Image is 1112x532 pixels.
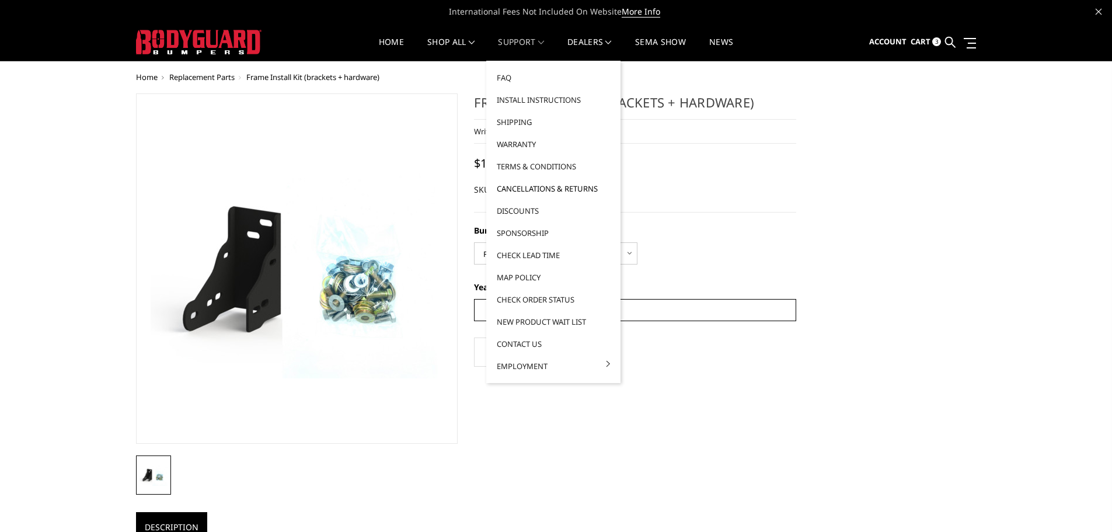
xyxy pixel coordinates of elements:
a: Account [869,26,907,58]
a: Check Lead Time [491,244,616,266]
a: Install Instructions [491,89,616,111]
a: Dealers [567,38,612,61]
a: Terms & Conditions [491,155,616,178]
a: Cancellations & Returns [491,178,616,200]
a: Write a Review [474,126,525,137]
a: Frame Install Kit (brackets + hardware) [136,93,458,444]
a: Employment [491,355,616,377]
img: BODYGUARD BUMPERS [136,30,262,54]
a: SEMA Show [635,38,686,61]
span: $195.00 [474,155,515,171]
label: Bumper Series: [474,224,796,237]
a: Sponsorship [491,222,616,244]
a: Cart 3 [911,26,941,58]
a: MAP Policy [491,266,616,288]
a: Support [498,38,544,61]
span: 3 [932,37,941,46]
h1: Frame Install Kit (brackets + hardware) [474,93,796,120]
a: shop all [427,38,475,61]
label: Year / Make / Model: [474,281,796,293]
dt: SKU: [474,179,532,200]
a: Home [379,38,404,61]
a: Shipping [491,111,616,133]
a: Home [136,72,158,82]
a: Warranty [491,133,616,155]
img: Frame Install Kit (brackets + hardware) [140,464,168,485]
a: Replacement Parts [169,72,235,82]
a: More Info [622,6,660,18]
span: Account [869,36,907,47]
a: News [709,38,733,61]
a: Contact Us [491,333,616,355]
iframe: Chat Widget [1054,476,1112,532]
a: Discounts [491,200,616,222]
a: New Product Wait List [491,311,616,333]
span: Cart [911,36,930,47]
a: Check Order Status [491,288,616,311]
span: Frame Install Kit (brackets + hardware) [246,72,379,82]
a: FAQ [491,67,616,89]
